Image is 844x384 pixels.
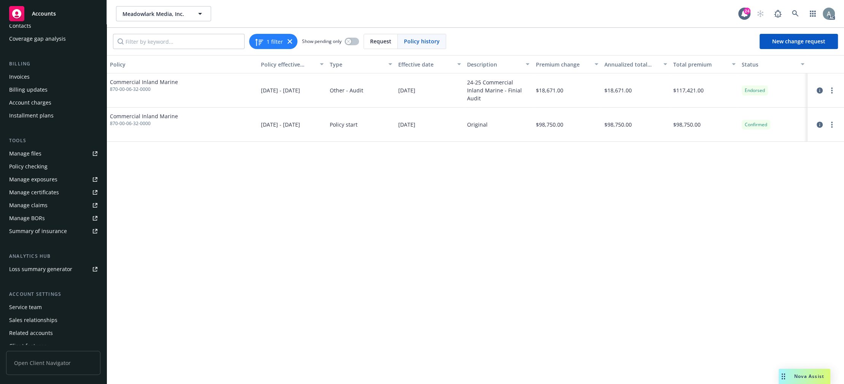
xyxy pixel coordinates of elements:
a: Accounts [6,3,100,24]
span: Nova Assist [794,373,824,379]
div: Manage files [9,148,41,160]
div: Status [742,60,796,68]
span: [DATE] [398,86,415,94]
a: Loss summary generator [6,263,100,275]
span: $98,750.00 [673,121,701,129]
span: Commercial Inland Marine [110,78,178,86]
div: Annualized total premium change [604,60,659,68]
div: Account settings [6,290,100,298]
span: Open Client Navigator [6,351,100,375]
span: Policy start [330,121,358,129]
a: Summary of insurance [6,225,100,237]
span: Commercial Inland Marine [110,112,178,120]
button: Premium change [532,55,601,73]
a: Contacts [6,20,100,32]
div: Manage certificates [9,186,59,198]
a: circleInformation [815,86,824,95]
button: Meadowlark Media, Inc. [116,6,211,21]
div: Contacts [9,20,31,32]
span: $18,671.00 [536,86,563,94]
div: Loss summary generator [9,263,72,275]
div: Type [330,60,384,68]
a: Manage files [6,148,100,160]
a: Manage claims [6,199,100,211]
button: Nova Assist [779,369,830,384]
span: 1 filter [267,38,283,46]
div: Installment plans [9,109,54,122]
a: Sales relationships [6,314,100,326]
img: photo [823,8,835,20]
div: Tools [6,137,100,144]
div: Effective date [398,60,453,68]
div: Billing [6,60,100,68]
div: Manage BORs [9,212,45,224]
div: Policy checking [9,160,48,173]
span: $98,750.00 [604,121,632,129]
div: Service team [9,301,42,313]
a: Client features [6,340,100,352]
span: Meadowlark Media, Inc. [122,10,188,18]
span: $18,671.00 [604,86,632,94]
span: Confirmed [745,121,767,128]
div: Sales relationships [9,314,57,326]
span: Accounts [32,11,56,17]
span: Policy history [404,37,440,45]
a: Manage exposures [6,173,100,186]
span: [DATE] - [DATE] [261,86,300,94]
a: Billing updates [6,84,100,96]
a: Manage BORs [6,212,100,224]
span: Request [370,37,391,45]
div: Policy effective dates [261,60,315,68]
span: 870-00-06-32-0000 [110,120,178,127]
a: Report a Bug [770,6,785,21]
div: Summary of insurance [9,225,67,237]
span: $98,750.00 [536,121,563,129]
button: Type [327,55,396,73]
span: New change request [772,38,825,45]
div: Policy [110,60,255,68]
a: Invoices [6,71,100,83]
a: New change request [760,34,838,49]
button: Policy [107,55,258,73]
div: Analytics hub [6,252,100,260]
div: Client features [9,340,47,352]
div: 24 [744,8,750,14]
div: Manage exposures [9,173,57,186]
span: $117,421.00 [673,86,704,94]
button: Effective date [395,55,464,73]
div: Coverage gap analysis [9,33,66,45]
a: Coverage gap analysis [6,33,100,45]
span: Show pending only [302,38,342,44]
a: Related accounts [6,327,100,339]
a: Switch app [805,6,820,21]
span: [DATE] [398,121,415,129]
span: Other - Audit [330,86,363,94]
span: Endorsed [745,87,765,94]
div: Description [467,60,521,68]
button: Description [464,55,533,73]
a: Search [788,6,803,21]
div: Premium change [536,60,590,68]
a: Installment plans [6,109,100,122]
div: Total premium [673,60,728,68]
button: Status [739,55,807,73]
a: Service team [6,301,100,313]
a: Start snowing [753,6,768,21]
div: Drag to move [779,369,788,384]
div: Related accounts [9,327,53,339]
a: Manage certificates [6,186,100,198]
a: more [827,120,836,129]
span: 870-00-06-32-0000 [110,86,178,93]
span: [DATE] - [DATE] [261,121,300,129]
div: Invoices [9,71,30,83]
div: Original [467,121,488,129]
div: Account charges [9,97,51,109]
div: Billing updates [9,84,48,96]
div: 24-25 Commercial Inland Marine - Finial Audit [467,78,530,102]
button: Policy effective dates [258,55,327,73]
button: Total premium [670,55,739,73]
a: more [827,86,836,95]
button: Annualized total premium change [601,55,670,73]
div: Manage claims [9,199,48,211]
